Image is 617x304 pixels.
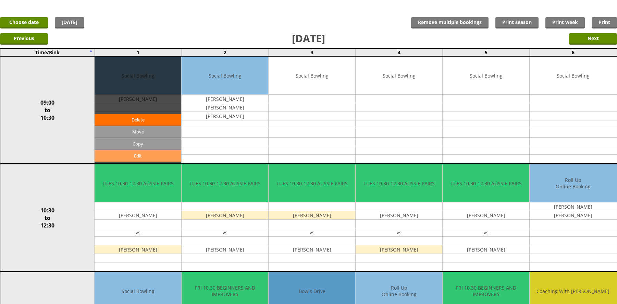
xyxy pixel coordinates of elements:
[530,202,616,211] td: [PERSON_NAME]
[443,211,529,220] td: [PERSON_NAME]
[592,17,617,28] a: Print
[269,245,355,254] td: [PERSON_NAME]
[182,48,269,56] td: 2
[55,17,84,28] a: [DATE]
[0,164,95,272] td: 10:30 to 12:30
[269,48,356,56] td: 3
[95,48,182,56] td: 1
[182,95,268,103] td: [PERSON_NAME]
[182,228,268,237] td: vs
[95,245,181,254] td: [PERSON_NAME]
[95,150,181,162] a: Edit
[95,164,181,202] td: TUES 10.30-12.30 AUSSIE PAIRS
[569,33,617,45] input: Next
[530,211,616,220] td: [PERSON_NAME]
[269,228,355,237] td: vs
[530,57,616,95] td: Social Bowling
[269,211,355,220] td: [PERSON_NAME]
[443,57,529,95] td: Social Bowling
[530,164,616,202] td: Roll Up Online Booking
[182,164,268,202] td: TUES 10.30-12.30 AUSSIE PAIRS
[182,211,268,220] td: [PERSON_NAME]
[356,57,442,95] td: Social Bowling
[411,17,489,28] input: Remove multiple bookings
[495,17,539,28] a: Print season
[182,112,268,120] td: [PERSON_NAME]
[269,57,355,95] td: Social Bowling
[443,48,530,56] td: 5
[356,245,442,254] td: [PERSON_NAME]
[443,228,529,237] td: vs
[95,126,181,138] input: Move
[545,17,585,28] a: Print week
[356,211,442,220] td: [PERSON_NAME]
[269,164,355,202] td: TUES 10.30-12.30 AUSSIE PAIRS
[443,164,529,202] td: TUES 10.30-12.30 AUSSIE PAIRS
[182,103,268,112] td: [PERSON_NAME]
[182,245,268,254] td: [PERSON_NAME]
[443,245,529,254] td: [PERSON_NAME]
[95,114,181,126] a: Delete
[95,228,181,237] td: vs
[530,48,617,56] td: 6
[356,48,443,56] td: 4
[0,56,95,164] td: 09:00 to 10:30
[182,57,268,95] td: Social Bowling
[0,48,95,56] td: Time/Rink
[356,164,442,202] td: TUES 10.30-12.30 AUSSIE PAIRS
[95,138,181,150] input: Copy
[356,228,442,237] td: vs
[95,211,181,220] td: [PERSON_NAME]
